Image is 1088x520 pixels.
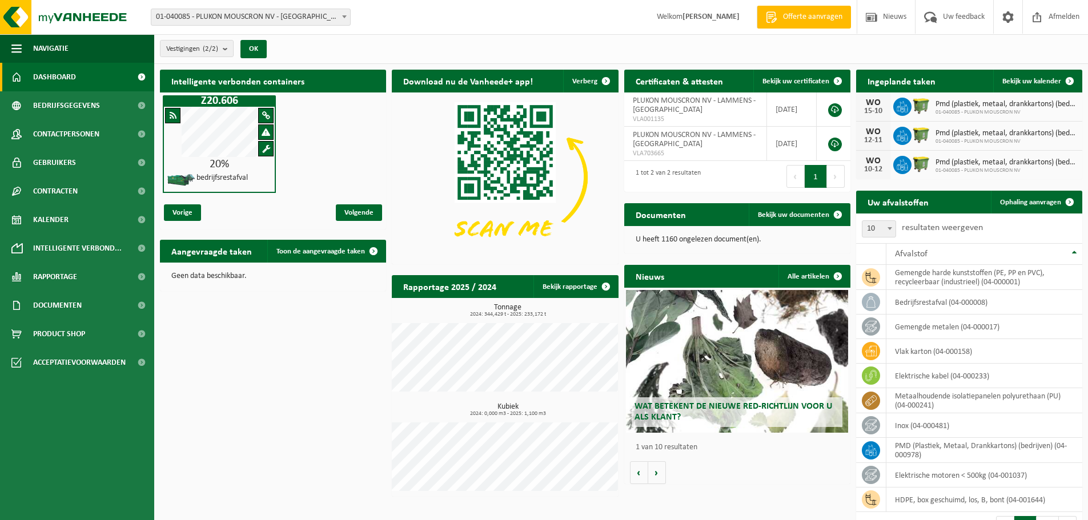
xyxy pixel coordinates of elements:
span: Toon de aangevraagde taken [276,248,365,255]
button: OK [240,40,267,58]
td: [DATE] [767,92,817,127]
span: 2024: 344,429 t - 2025: 233,172 t [398,312,618,317]
span: Vestigingen [166,41,218,58]
td: elektrische motoren < 500kg (04-001037) [886,463,1082,487]
span: Dashboard [33,63,76,91]
td: metaalhoudende isolatiepanelen polyurethaan (PU) (04-000241) [886,388,1082,413]
div: WO [862,98,885,107]
span: Bekijk uw certificaten [762,78,829,85]
span: Verberg [572,78,597,85]
span: VLA001135 [633,115,758,124]
count: (2/2) [203,45,218,53]
span: Pmd (plastiek, metaal, drankkartons) (bedrijven) [936,100,1077,109]
span: Volgende [336,204,382,221]
span: PLUKON MOUSCRON NV - LAMMENS - [GEOGRAPHIC_DATA] [633,131,756,148]
a: Bekijk uw kalender [993,70,1081,92]
td: vlak karton (04-000158) [886,339,1082,364]
span: Rapportage [33,263,77,291]
button: Vorige [630,461,648,484]
div: 20% [164,159,275,170]
span: VLA703665 [633,149,758,158]
span: 01-040085 - PLUKON MOUSCRON NV - MOESKROEN [151,9,350,25]
span: Product Shop [33,320,85,348]
a: Bekijk rapportage [533,275,617,298]
span: 10 [862,220,896,237]
span: Bedrijfsgegevens [33,91,100,120]
span: Intelligente verbond... [33,234,122,263]
h2: Documenten [624,203,697,225]
div: 1 tot 2 van 2 resultaten [630,164,701,189]
h4: bedrijfsrestafval [196,174,248,182]
button: 1 [805,165,827,188]
button: Verberg [563,70,617,92]
h2: Intelligente verbonden containers [160,70,386,92]
div: WO [862,156,885,166]
strong: [PERSON_NAME] [682,13,740,21]
div: 12-11 [862,136,885,144]
h3: Kubiek [398,403,618,417]
button: Vestigingen(2/2) [160,40,234,57]
h2: Ingeplande taken [856,70,947,92]
span: 01-040085 - PLUKON MOUSCRON NV [936,167,1077,174]
span: Bekijk uw documenten [758,211,829,219]
h2: Aangevraagde taken [160,240,263,262]
span: Contracten [33,177,78,205]
span: 01-040085 - PLUKON MOUSCRON NV [936,138,1077,145]
p: 1 van 10 resultaten [636,444,845,452]
a: Toon de aangevraagde taken [267,240,385,263]
span: 10 [862,221,896,237]
img: Download de VHEPlus App [392,92,618,262]
h2: Nieuws [624,265,676,287]
span: 2024: 0,000 m3 - 2025: 1,100 m3 [398,411,618,417]
span: Offerte aanvragen [780,11,845,23]
h1: Z20.606 [166,95,273,107]
img: HK-XZ-20-GN-03 [167,173,195,187]
span: 01-040085 - PLUKON MOUSCRON NV - MOESKROEN [151,9,351,26]
h2: Download nu de Vanheede+ app! [392,70,544,92]
label: resultaten weergeven [902,223,983,232]
p: U heeft 1160 ongelezen document(en). [636,236,839,244]
td: bedrijfsrestafval (04-000008) [886,290,1082,315]
span: Pmd (plastiek, metaal, drankkartons) (bedrijven) [936,158,1077,167]
td: gemengde harde kunststoffen (PE, PP en PVC), recycleerbaar (industrieel) (04-000001) [886,265,1082,290]
button: Previous [786,165,805,188]
img: WB-1100-HPE-GN-50 [912,96,931,115]
a: Bekijk uw certificaten [753,70,849,92]
h3: Tonnage [398,304,618,317]
img: WB-1100-HPE-GN-50 [912,154,931,174]
span: Contactpersonen [33,120,99,148]
a: Alle artikelen [778,265,849,288]
a: Offerte aanvragen [757,6,851,29]
td: gemengde metalen (04-000017) [886,315,1082,339]
img: WB-1100-HPE-GN-50 [912,125,931,144]
td: inox (04-000481) [886,413,1082,438]
span: 01-040085 - PLUKON MOUSCRON NV [936,109,1077,116]
span: Vorige [164,204,201,221]
td: [DATE] [767,127,817,161]
div: WO [862,127,885,136]
span: Bekijk uw kalender [1002,78,1061,85]
span: Acceptatievoorwaarden [33,348,126,377]
span: Navigatie [33,34,69,63]
td: HDPE, box geschuimd, los, B, bont (04-001644) [886,487,1082,512]
h2: Certificaten & attesten [624,70,734,92]
a: Bekijk uw documenten [749,203,849,226]
h2: Uw afvalstoffen [856,191,940,213]
span: Gebruikers [33,148,76,177]
h2: Rapportage 2025 / 2024 [392,275,508,297]
button: Next [827,165,845,188]
span: Kalender [33,205,69,234]
td: PMD (Plastiek, Metaal, Drankkartons) (bedrijven) (04-000978) [886,438,1082,463]
span: Afvalstof [895,249,928,259]
span: Documenten [33,291,82,320]
span: PLUKON MOUSCRON NV - LAMMENS - [GEOGRAPHIC_DATA] [633,96,756,114]
p: Geen data beschikbaar. [171,272,375,280]
a: Ophaling aanvragen [991,191,1081,213]
td: elektrische kabel (04-000233) [886,364,1082,388]
button: Volgende [648,461,666,484]
div: 15-10 [862,107,885,115]
a: Wat betekent de nieuwe RED-richtlijn voor u als klant? [626,290,848,433]
span: Wat betekent de nieuwe RED-richtlijn voor u als klant? [635,402,832,422]
span: Ophaling aanvragen [1000,199,1061,206]
span: Pmd (plastiek, metaal, drankkartons) (bedrijven) [936,129,1077,138]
